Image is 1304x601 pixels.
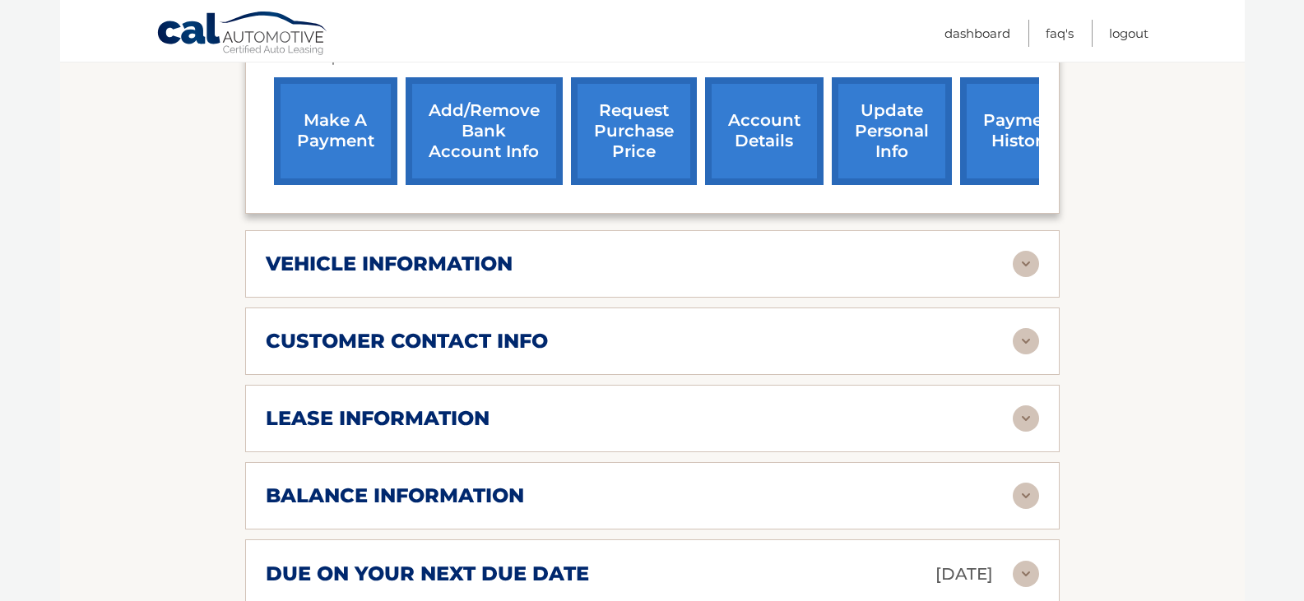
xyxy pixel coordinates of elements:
a: request purchase price [571,77,697,185]
a: account details [705,77,824,185]
img: accordion-rest.svg [1013,483,1039,509]
img: accordion-rest.svg [1013,561,1039,587]
p: [DATE] [935,560,993,589]
img: accordion-rest.svg [1013,328,1039,354]
h2: due on your next due date [266,562,589,586]
a: Logout [1109,20,1149,47]
h2: balance information [266,483,524,508]
a: payment history [960,77,1084,185]
img: accordion-rest.svg [1013,405,1039,432]
a: make a payment [274,77,397,185]
h2: customer contact info [266,329,548,354]
a: Add/Remove bank account info [406,77,563,185]
a: Dashboard [944,20,1010,47]
a: update personal info [832,77,952,185]
h2: lease information [266,406,490,431]
img: accordion-rest.svg [1013,251,1039,277]
a: FAQ's [1046,20,1074,47]
h2: vehicle information [266,252,513,276]
a: Cal Automotive [156,11,329,58]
